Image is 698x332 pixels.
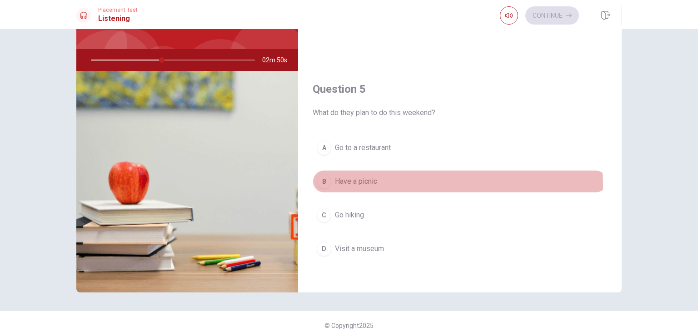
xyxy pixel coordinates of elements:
span: Go hiking [335,210,364,221]
h1: Listening [98,13,138,24]
span: What do they plan to do this weekend? [313,107,607,118]
span: Go to a restaurant [335,142,391,153]
div: A [317,141,331,155]
span: Visit a museum [335,243,384,254]
span: 02m 50s [262,49,294,71]
div: C [317,208,331,222]
button: DVisit a museum [313,237,607,260]
button: AGo to a restaurant [313,136,607,159]
h4: Question 5 [313,82,607,96]
div: D [317,241,331,256]
img: Making Weekend Plans [76,71,298,292]
span: Placement Test [98,7,138,13]
button: CGo hiking [313,204,607,226]
span: © Copyright 2025 [324,322,374,329]
span: Have a picnic [335,176,377,187]
button: BHave a picnic [313,170,607,193]
div: B [317,174,331,189]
